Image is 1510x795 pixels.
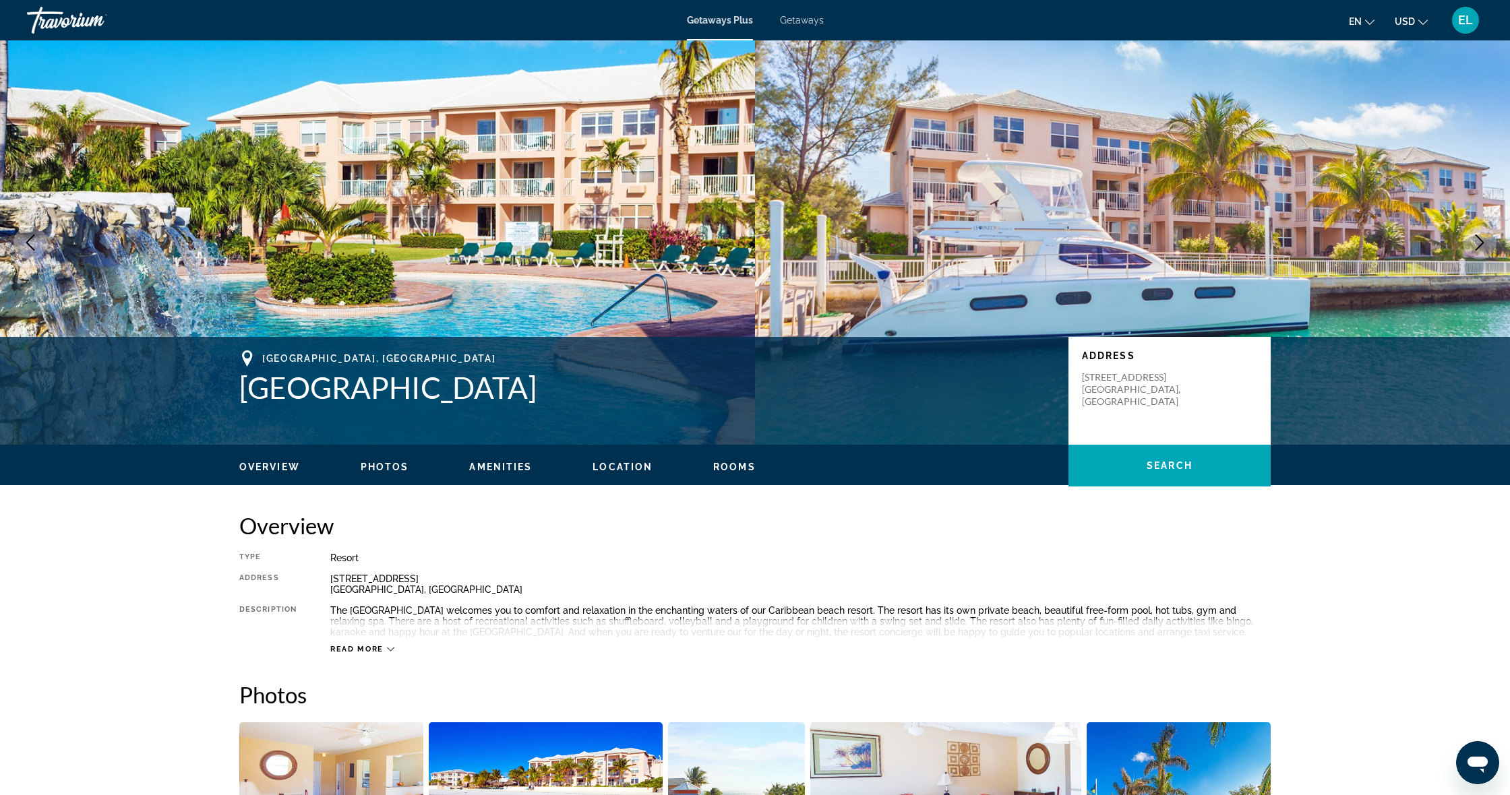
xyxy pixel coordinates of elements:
button: Search [1068,445,1271,486]
span: Search [1147,460,1192,471]
button: Next image [1463,226,1497,259]
div: Address [239,573,297,595]
span: Amenities [469,462,532,472]
button: User Menu [1448,6,1483,34]
div: Type [239,552,297,563]
button: Change currency [1395,11,1428,31]
div: [STREET_ADDRESS] [GEOGRAPHIC_DATA], [GEOGRAPHIC_DATA] [330,573,1271,595]
a: Getaways Plus [687,15,753,26]
button: Location [593,461,653,473]
span: EL [1458,13,1473,27]
button: Change language [1349,11,1375,31]
div: The [GEOGRAPHIC_DATA] welcomes you to comfort and relaxation in the enchanting waters of our Cari... [330,605,1271,637]
span: Overview [239,462,300,472]
button: Overview [239,461,300,473]
a: Getaways [780,15,824,26]
p: Address [1082,350,1257,361]
span: Location [593,462,653,472]
a: Travorium [27,3,162,38]
span: [GEOGRAPHIC_DATA], [GEOGRAPHIC_DATA] [262,353,495,364]
h2: Photos [239,681,1271,708]
div: Description [239,605,297,637]
span: Read more [330,645,384,654]
div: Resort [330,552,1271,563]
h1: [GEOGRAPHIC_DATA] [239,370,1055,405]
span: en [1349,16,1362,27]
button: Amenities [469,461,532,473]
p: [STREET_ADDRESS] [GEOGRAPHIC_DATA], [GEOGRAPHIC_DATA] [1082,371,1190,408]
button: Photos [361,461,409,473]
span: Rooms [713,462,756,472]
button: Rooms [713,461,756,473]
h2: Overview [239,512,1271,539]
span: USD [1395,16,1415,27]
button: Previous image [13,226,47,259]
iframe: Button to launch messaging window [1456,741,1499,784]
button: Read more [330,644,394,654]
span: Photos [361,462,409,472]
